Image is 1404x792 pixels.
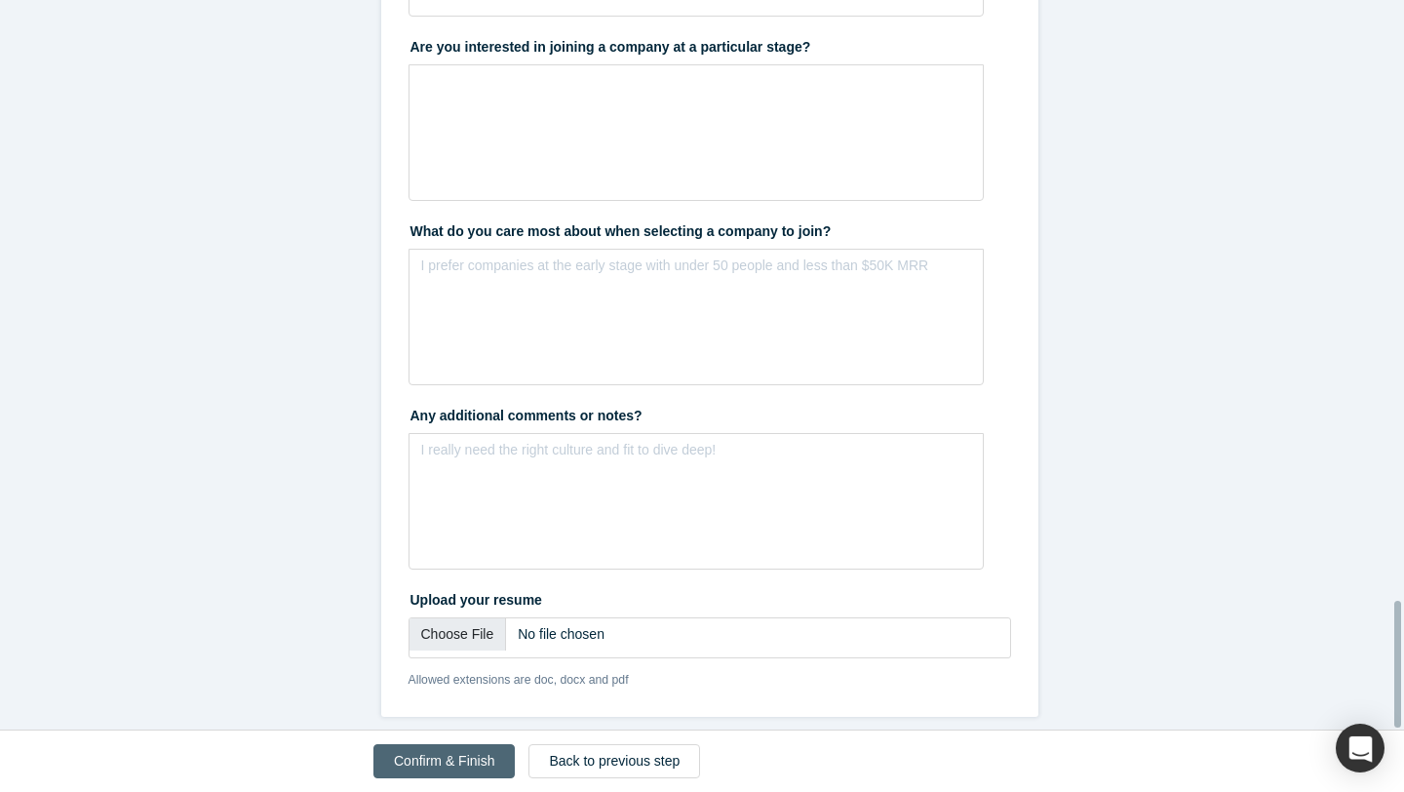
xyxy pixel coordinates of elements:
[409,215,1011,242] label: What do you care most about when selecting a company to join?
[422,256,971,288] div: rdw-editor
[409,433,984,570] div: rdw-wrapper
[409,249,984,385] div: rdw-wrapper
[409,399,1011,426] label: Any additional comments or notes?
[409,64,984,201] div: rdw-wrapper
[409,673,629,687] small: Allowed extensions are doc, docx and pdf
[409,583,1011,611] label: Upload your resume
[409,30,1011,58] label: Are you interested in joining a company at a particular stage?
[422,71,971,103] div: rdw-editor
[373,744,515,778] button: Confirm & Finish
[528,744,700,778] button: Back to previous step
[422,440,971,472] div: rdw-editor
